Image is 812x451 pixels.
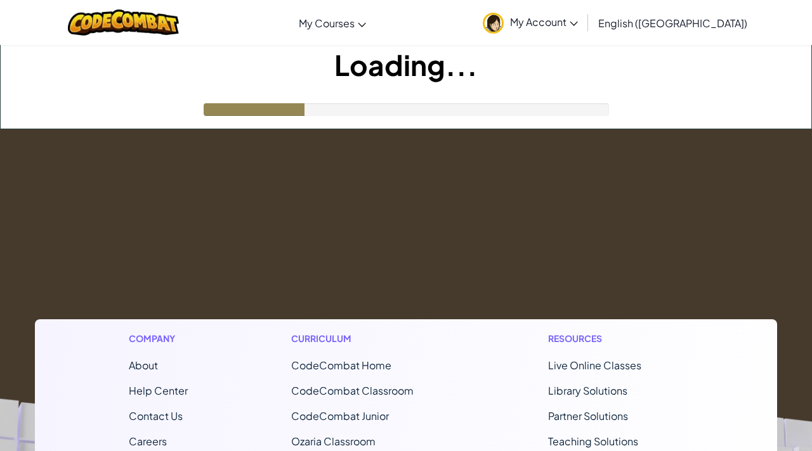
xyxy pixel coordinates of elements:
a: Careers [129,435,167,448]
img: CodeCombat logo [68,10,179,35]
a: My Courses [292,6,372,40]
a: About [129,359,158,372]
a: Teaching Solutions [548,435,638,448]
a: Help Center [129,384,188,397]
h1: Loading... [1,45,811,84]
a: Library Solutions [548,384,627,397]
h1: Resources [548,332,683,345]
a: Ozaria Classroom [291,435,376,448]
a: CodeCombat Classroom [291,384,414,397]
h1: Curriculum [291,332,445,345]
span: English ([GEOGRAPHIC_DATA]) [598,16,747,30]
span: CodeCombat Home [291,359,391,372]
a: Live Online Classes [548,359,641,372]
a: CodeCombat Junior [291,409,389,422]
span: Contact Us [129,409,183,422]
img: avatar [483,13,504,34]
h1: Company [129,332,188,345]
span: My Courses [299,16,355,30]
a: My Account [476,3,584,42]
span: My Account [510,15,578,29]
a: Partner Solutions [548,409,628,422]
a: English ([GEOGRAPHIC_DATA]) [592,6,754,40]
